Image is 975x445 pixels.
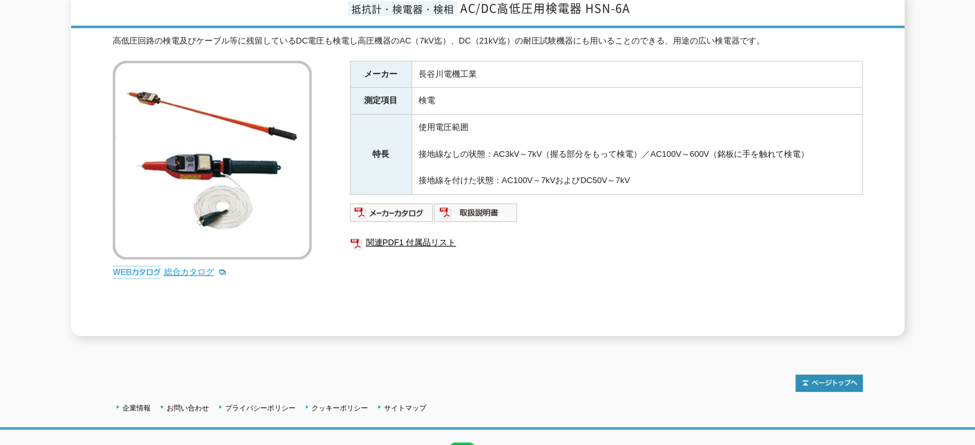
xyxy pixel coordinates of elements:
[412,88,862,115] td: 検電
[113,35,863,48] div: 高低圧回路の検電及びケーブル等に残留しているDC電圧も検電し高圧機器のAC（7kV迄）、DC（21kV迄）の耐圧試験機器にも用いることのできる、用途の広い検電器です。
[113,266,161,279] img: webカタログ
[312,404,368,412] a: クッキーポリシー
[225,404,296,412] a: プライバシーポリシー
[796,375,863,392] img: トップページへ
[350,234,863,251] a: 関連PDF1 付属品リスト
[434,202,518,223] img: 取扱説明書
[164,267,227,277] a: 総合カタログ
[350,61,412,88] th: メーカー
[350,115,412,195] th: 特長
[350,88,412,115] th: 測定項目
[412,61,862,88] td: 長谷川電機工業
[348,1,457,16] span: 抵抗計・検電器・検相
[113,61,312,259] img: AC/DC高低圧用検電器 HSN-6A
[434,211,518,220] a: 取扱説明書
[167,404,209,412] a: お問い合わせ
[412,115,862,195] td: 使用電圧範囲 接地線なしの状態：AC3kV～7kV（握る部分をもって検電）／AC100V～600V（銘板に手を触れて検電） 接地線を付けた状態：AC100V～7kVおよびDC50V～7kV
[122,404,151,412] a: 企業情報
[384,404,426,412] a: サイトマップ
[350,211,434,220] a: メーカーカタログ
[350,202,434,223] img: メーカーカタログ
